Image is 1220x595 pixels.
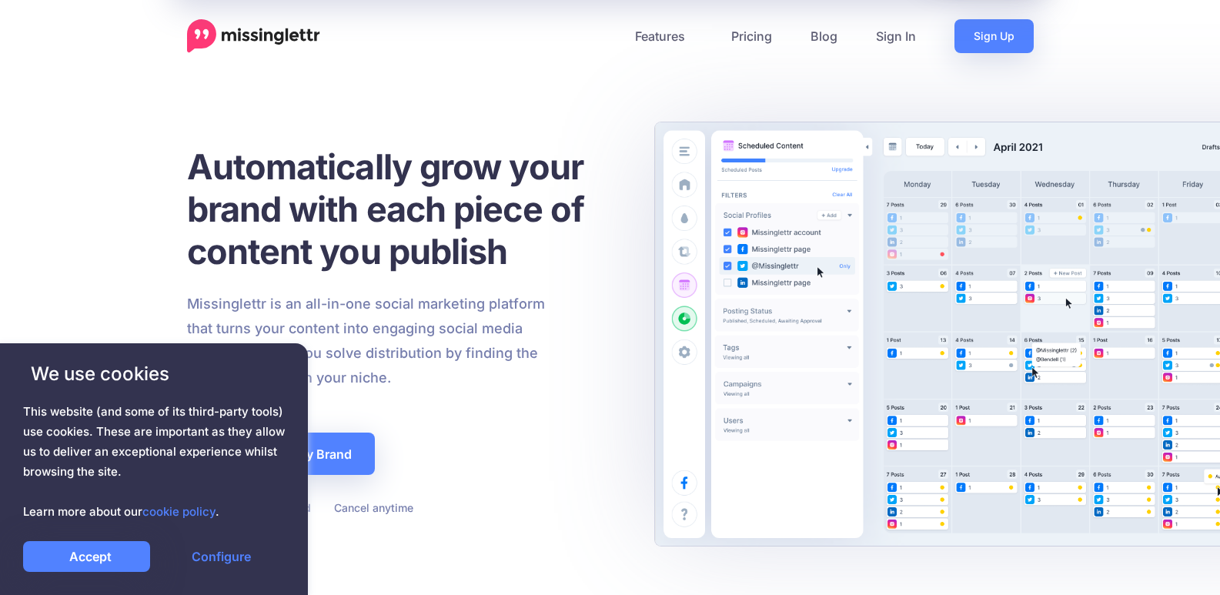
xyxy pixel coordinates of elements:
[187,145,622,272] h1: Automatically grow your brand with each piece of content you publish
[142,504,216,519] a: cookie policy
[158,541,285,572] a: Configure
[954,19,1034,53] a: Sign Up
[791,19,857,53] a: Blog
[712,19,791,53] a: Pricing
[616,19,712,53] a: Features
[23,402,285,522] span: This website (and some of its third-party tools) use cookies. These are important as they allow u...
[187,19,320,53] a: Home
[187,292,546,390] p: Missinglettr is an all-in-one social marketing platform that turns your content into engaging soc...
[23,360,285,387] span: We use cookies
[330,498,413,517] li: Cancel anytime
[857,19,935,53] a: Sign In
[23,541,150,572] a: Accept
